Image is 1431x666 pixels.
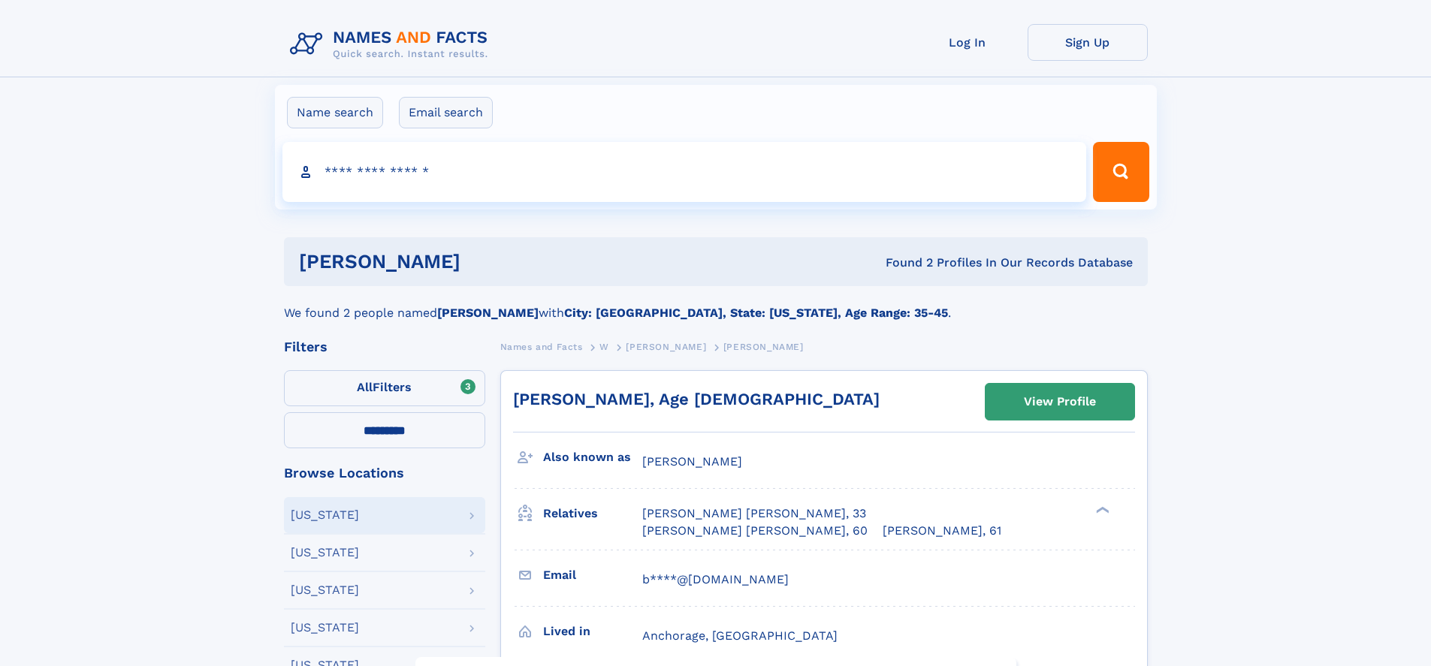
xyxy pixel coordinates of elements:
[284,286,1148,322] div: We found 2 people named with .
[543,619,642,644] h3: Lived in
[986,384,1134,420] a: View Profile
[299,252,673,271] h1: [PERSON_NAME]
[642,505,866,522] a: [PERSON_NAME] [PERSON_NAME], 33
[437,306,539,320] b: [PERSON_NAME]
[642,523,868,539] a: [PERSON_NAME] [PERSON_NAME], 60
[673,255,1133,271] div: Found 2 Profiles In Our Records Database
[357,380,373,394] span: All
[284,370,485,406] label: Filters
[282,142,1087,202] input: search input
[642,628,838,643] span: Anchorage, [GEOGRAPHIC_DATA]
[500,337,583,356] a: Names and Facts
[284,340,485,354] div: Filters
[543,445,642,470] h3: Also known as
[543,501,642,526] h3: Relatives
[513,390,880,408] a: [PERSON_NAME], Age [DEMOGRAPHIC_DATA]
[883,523,1001,539] a: [PERSON_NAME], 61
[284,24,500,65] img: Logo Names and Facts
[626,337,706,356] a: [PERSON_NAME]
[291,622,359,634] div: [US_STATE]
[284,466,485,480] div: Browse Locations
[1092,505,1110,515] div: ❯
[291,509,359,521] div: [US_STATE]
[907,24,1028,61] a: Log In
[291,584,359,596] div: [US_STATE]
[399,97,493,128] label: Email search
[564,306,948,320] b: City: [GEOGRAPHIC_DATA], State: [US_STATE], Age Range: 35-45
[291,547,359,559] div: [US_STATE]
[626,342,706,352] span: [PERSON_NAME]
[723,342,804,352] span: [PERSON_NAME]
[543,562,642,588] h3: Email
[1028,24,1148,61] a: Sign Up
[1093,142,1149,202] button: Search Button
[599,342,609,352] span: W
[1024,384,1096,419] div: View Profile
[599,337,609,356] a: W
[642,454,742,469] span: [PERSON_NAME]
[287,97,383,128] label: Name search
